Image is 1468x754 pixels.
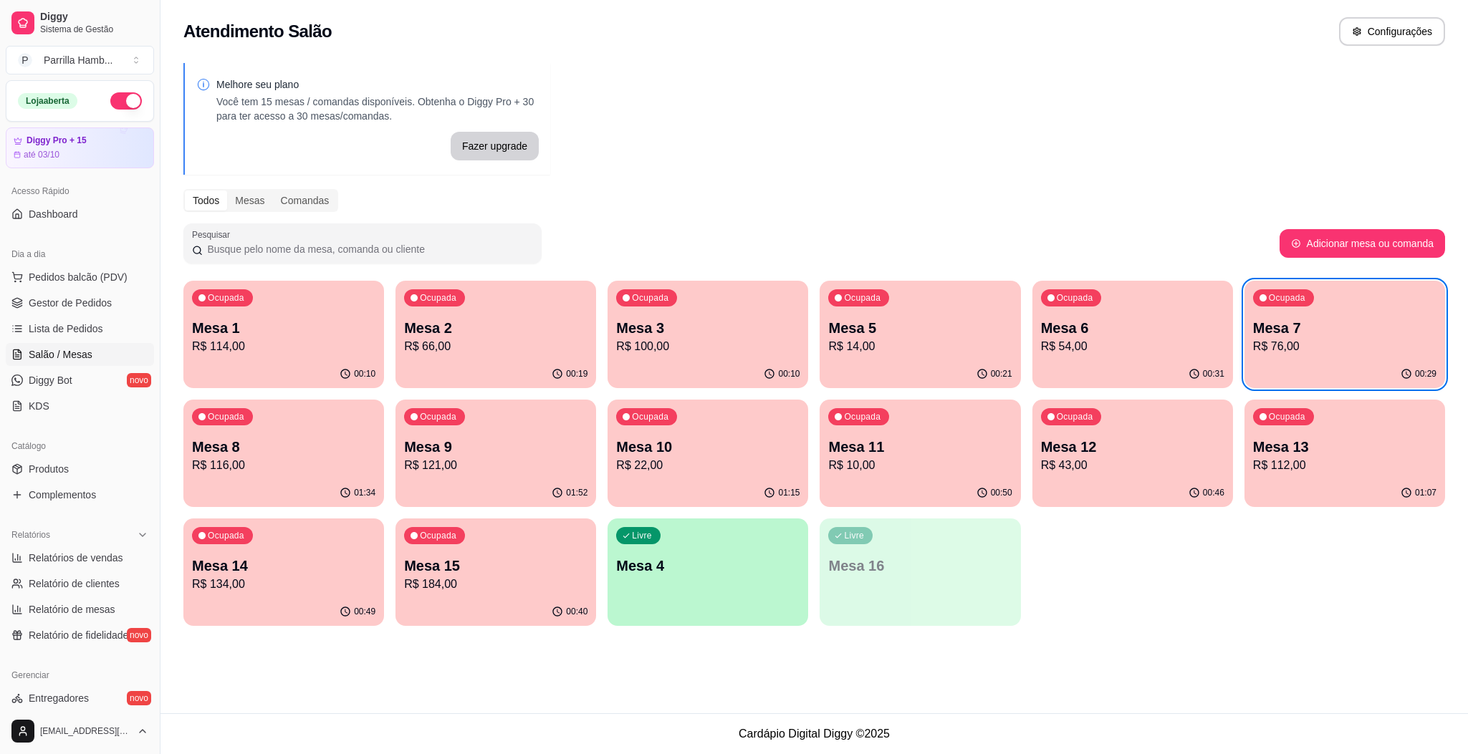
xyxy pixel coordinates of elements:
button: Select a team [6,46,154,74]
p: Melhore seu plano [216,77,539,92]
button: OcupadaMesa 8R$ 116,0001:34 [183,400,384,507]
p: 01:07 [1415,487,1436,498]
p: Livre [632,530,652,541]
span: P [18,53,32,67]
p: R$ 14,00 [828,338,1012,355]
p: Mesa 14 [192,556,375,576]
span: Lista de Pedidos [29,322,103,336]
p: Mesa 2 [404,318,587,338]
p: Mesa 1 [192,318,375,338]
p: Você tem 15 mesas / comandas disponíveis. Obtenha o Diggy Pro + 30 para ter acesso a 30 mesas/com... [216,95,539,123]
p: 00:46 [1203,487,1224,498]
p: Ocupada [208,530,244,541]
p: 01:52 [566,487,587,498]
p: R$ 114,00 [192,338,375,355]
p: Livre [844,530,864,541]
p: Ocupada [1269,411,1305,422]
label: Pesquisar [192,228,235,241]
button: Configurações [1339,17,1445,46]
span: Sistema de Gestão [40,24,148,35]
p: Ocupada [1269,292,1305,304]
button: OcupadaMesa 12R$ 43,0000:46 [1032,400,1233,507]
p: 00:19 [566,368,587,380]
span: Relatório de mesas [29,602,115,617]
p: 00:10 [354,368,375,380]
p: R$ 22,00 [616,457,800,474]
div: Gerenciar [6,664,154,687]
footer: Cardápio Digital Diggy © 2025 [160,713,1468,754]
a: Relatório de clientes [6,572,154,595]
p: Mesa 11 [828,437,1012,457]
p: R$ 43,00 [1041,457,1224,474]
p: 00:31 [1203,368,1224,380]
p: 00:10 [778,368,800,380]
p: Ocupada [844,411,881,422]
span: Relatório de fidelidade [29,628,128,642]
p: Ocupada [1057,292,1093,304]
a: Relatórios de vendas [6,546,154,569]
h2: Atendimento Salão [183,20,332,43]
button: OcupadaMesa 3R$ 100,0000:10 [608,281,808,388]
p: Ocupada [632,292,668,304]
div: Parrilla Hamb ... [44,53,112,67]
p: Ocupada [420,411,456,422]
a: Produtos [6,458,154,480]
a: Diggy Botnovo [6,369,154,392]
a: Entregadoresnovo [6,687,154,710]
p: Mesa 7 [1253,318,1436,338]
p: R$ 184,00 [404,576,587,593]
a: Lista de Pedidos [6,317,154,340]
div: Todos [185,190,227,211]
button: Adicionar mesa ou comanda [1280,229,1445,258]
p: Mesa 13 [1253,437,1436,457]
p: R$ 134,00 [192,576,375,593]
a: Gestor de Pedidos [6,291,154,314]
p: 00:29 [1415,368,1436,380]
a: Complementos [6,483,154,506]
p: Ocupada [208,292,244,304]
p: Ocupada [844,292,881,304]
span: Complementos [29,488,96,502]
p: Ocupada [632,411,668,422]
p: R$ 10,00 [828,457,1012,474]
button: OcupadaMesa 14R$ 134,0000:49 [183,518,384,626]
span: Entregadores [29,691,89,705]
button: OcupadaMesa 13R$ 112,0001:07 [1244,400,1445,507]
span: Pedidos balcão (PDV) [29,270,128,284]
button: OcupadaMesa 6R$ 54,0000:31 [1032,281,1233,388]
div: Comandas [273,190,337,211]
button: LivreMesa 4 [608,518,808,626]
p: Mesa 10 [616,437,800,457]
p: Mesa 5 [828,318,1012,338]
p: Mesa 16 [828,556,1012,576]
span: Dashboard [29,207,78,221]
a: Relatório de mesas [6,598,154,621]
p: R$ 112,00 [1253,457,1436,474]
p: Mesa 12 [1041,437,1224,457]
button: LivreMesa 16 [820,518,1020,626]
p: Mesa 6 [1041,318,1224,338]
span: Gestor de Pedidos [29,296,112,310]
button: OcupadaMesa 7R$ 76,0000:29 [1244,281,1445,388]
article: até 03/10 [24,149,59,160]
span: Diggy Bot [29,373,72,387]
span: KDS [29,399,49,413]
button: [EMAIL_ADDRESS][DOMAIN_NAME] [6,714,154,748]
input: Pesquisar [203,242,533,256]
p: Mesa 9 [404,437,587,457]
div: Loja aberta [18,93,77,109]
p: Ocupada [420,530,456,541]
p: R$ 66,00 [404,338,587,355]
a: KDS [6,395,154,417]
article: Diggy Pro + 15 [27,135,87,146]
p: 00:49 [354,606,375,617]
span: Produtos [29,462,69,476]
a: Dashboard [6,203,154,226]
p: Mesa 4 [616,556,800,576]
a: Relatório de fidelidadenovo [6,624,154,647]
p: 01:34 [354,487,375,498]
p: Mesa 15 [404,556,587,576]
span: Salão / Mesas [29,347,92,362]
p: R$ 121,00 [404,457,587,474]
a: Salão / Mesas [6,343,154,366]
